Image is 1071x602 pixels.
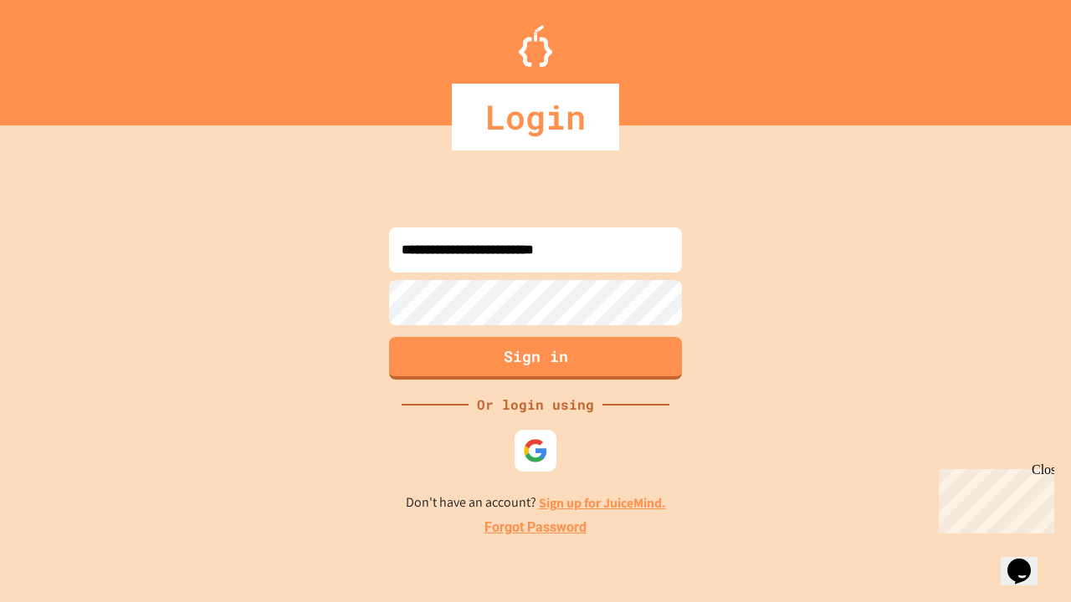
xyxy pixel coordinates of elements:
iframe: chat widget [1001,535,1054,585]
img: google-icon.svg [523,438,548,463]
button: Sign in [389,337,682,380]
div: Chat with us now!Close [7,7,115,106]
div: Login [452,84,619,150]
a: Sign up for JuiceMind. [539,494,666,512]
div: Or login using [469,395,602,415]
p: Don't have an account? [406,492,666,513]
a: Forgot Password [484,518,587,538]
img: Logo.svg [519,25,552,67]
iframe: chat widget [932,462,1054,533]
